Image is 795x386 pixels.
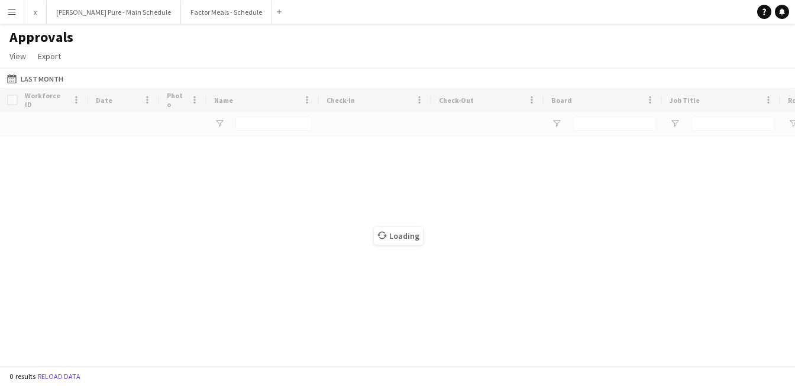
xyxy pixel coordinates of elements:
span: View [9,51,26,61]
span: Export [38,51,61,61]
button: Last Month [5,72,66,86]
a: Export [33,48,66,64]
button: Reload data [35,370,83,383]
button: x [24,1,47,24]
a: View [5,48,31,64]
span: Loading [374,227,423,245]
button: [PERSON_NAME] Pure - Main Schedule [47,1,181,24]
button: Factor Meals - Schedule [181,1,272,24]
